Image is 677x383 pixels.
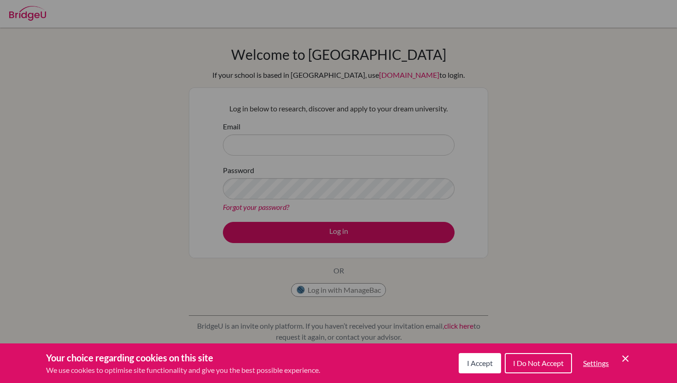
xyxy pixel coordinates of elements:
button: I Accept [459,353,501,373]
h3: Your choice regarding cookies on this site [46,351,320,365]
button: Settings [576,354,616,372]
span: I Accept [467,359,493,367]
p: We use cookies to optimise site functionality and give you the best possible experience. [46,365,320,376]
span: I Do Not Accept [513,359,564,367]
span: Settings [583,359,609,367]
button: I Do Not Accept [505,353,572,373]
button: Save and close [620,353,631,364]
